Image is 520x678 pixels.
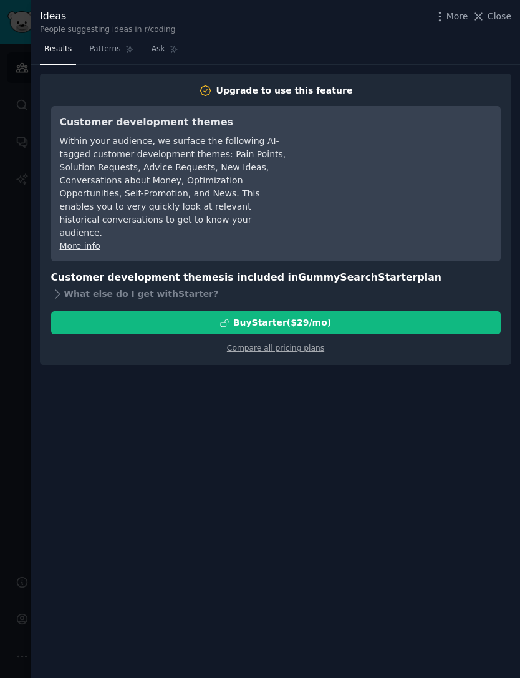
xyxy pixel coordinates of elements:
[147,39,183,65] a: Ask
[60,115,287,130] h3: Customer development themes
[298,271,417,283] span: GummySearch Starter
[227,344,324,352] a: Compare all pricing plans
[44,44,72,55] span: Results
[152,44,165,55] span: Ask
[89,44,120,55] span: Patterns
[85,39,138,65] a: Patterns
[60,241,100,251] a: More info
[305,115,492,208] iframe: YouTube video player
[233,316,331,329] div: Buy Starter ($ 29 /mo )
[40,24,176,36] div: People suggesting ideas in r/coding
[51,311,501,334] button: BuyStarter($29/mo)
[51,285,501,303] div: What else do I get with Starter ?
[51,270,501,286] h3: Customer development themes is included in plan
[433,10,468,23] button: More
[40,39,76,65] a: Results
[40,9,176,24] div: Ideas
[472,10,511,23] button: Close
[446,10,468,23] span: More
[60,135,287,240] div: Within your audience, we surface the following AI-tagged customer development themes: Pain Points...
[216,84,353,97] div: Upgrade to use this feature
[488,10,511,23] span: Close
